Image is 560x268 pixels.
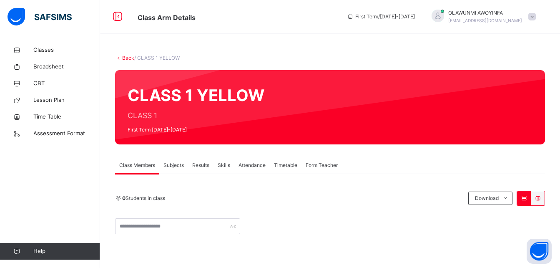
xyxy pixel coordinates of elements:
[134,55,180,61] span: / CLASS 1 YELLOW
[347,13,415,20] span: session/term information
[33,79,100,88] span: CBT
[163,162,184,169] span: Subjects
[33,63,100,71] span: Broadsheet
[119,162,155,169] span: Class Members
[306,162,338,169] span: Form Teacher
[122,55,134,61] a: Back
[448,18,522,23] span: [EMAIL_ADDRESS][DOMAIN_NAME]
[33,129,100,138] span: Assessment Format
[122,195,165,202] span: Students in class
[527,239,552,264] button: Open asap
[423,9,540,24] div: OLAWUNMIAWOYINFA
[128,126,264,134] span: First Term [DATE]-[DATE]
[122,195,126,201] b: 0
[448,9,522,17] span: OLAWUNMI AWOYINFA
[8,8,72,25] img: safsims
[33,96,100,104] span: Lesson Plan
[33,113,100,121] span: Time Table
[475,195,499,202] span: Download
[33,46,100,54] span: Classes
[33,247,100,255] span: Help
[138,13,196,22] span: Class Arm Details
[218,162,230,169] span: Skills
[192,162,209,169] span: Results
[239,162,266,169] span: Attendance
[274,162,297,169] span: Timetable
